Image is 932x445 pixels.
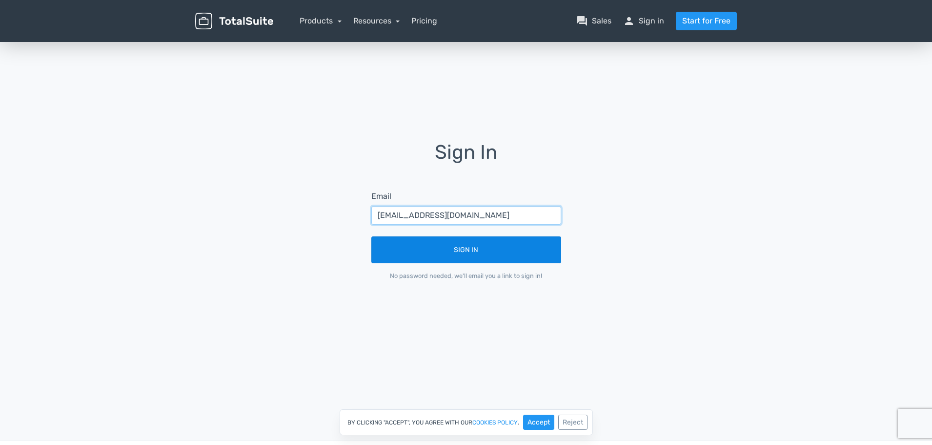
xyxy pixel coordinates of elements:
a: question_answerSales [576,15,611,27]
a: Resources [353,16,400,25]
a: Pricing [411,15,437,27]
a: cookies policy [472,420,518,425]
a: Products [300,16,342,25]
div: No password needed, we'll email you a link to sign in! [371,271,561,280]
span: question_answer [576,15,588,27]
a: Start for Free [676,12,737,30]
label: Email [371,191,391,202]
button: Accept [523,415,554,430]
button: Reject [558,415,588,430]
div: By clicking "Accept", you agree with our . [340,409,593,435]
h1: Sign In [358,142,575,177]
img: TotalSuite for WordPress [195,13,273,30]
button: Sign In [371,236,561,263]
span: person [623,15,635,27]
a: personSign in [623,15,664,27]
